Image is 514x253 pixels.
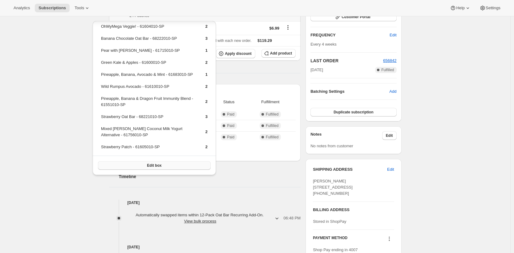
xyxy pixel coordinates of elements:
[205,72,208,77] span: 1
[71,4,94,12] button: Tools
[205,84,208,89] span: 2
[383,58,396,63] a: 656842
[205,60,208,65] span: 2
[101,71,195,83] td: Pineapple, Banana, Avocado & Mint - 61683010-SP
[283,24,293,31] button: Shipping actions
[310,58,383,64] h2: LAST ORDER
[310,32,390,38] h2: FREQUENCY
[205,114,208,119] span: 3
[310,67,323,73] span: [DATE]
[216,49,255,58] button: Apply discount
[213,99,245,105] span: Status
[38,6,66,10] span: Subscriptions
[249,99,292,105] span: Fulfillment
[101,113,195,125] td: Strawberry Oat Bar - 68221010-SP
[261,49,296,58] button: Add product
[205,36,208,41] span: 3
[101,47,195,59] td: Pear with [PERSON_NAME] - 61715010-SP
[266,135,278,140] span: Fulfilled
[383,58,396,64] button: 656842
[101,95,195,113] td: Pineapple, Banana & Dragon Fruit Immunity Blend - 61551010-SP
[14,6,30,10] span: Analytics
[386,133,393,138] span: Edit
[310,131,382,140] h3: Notes
[387,166,394,173] span: Edit
[382,131,397,140] button: Edit
[124,210,284,226] button: Automatically swapped items within 12-Pack Oat Bar Recurring Add-On. View bulk process
[109,200,301,206] h4: [DATE]
[381,67,394,72] span: Fulfilled
[266,112,278,117] span: Fulfilled
[101,83,195,95] td: Wild Rumpus Avocado - 61610010-SP
[227,135,234,140] span: Paid
[334,110,373,115] span: Duplicate subscription
[313,179,353,196] span: [PERSON_NAME] [STREET_ADDRESS] [PHONE_NUMBER]
[310,88,389,95] h6: Batching Settings
[386,87,400,96] button: Add
[101,125,195,143] td: Mixed [PERSON_NAME] Coconut Milk Yogurt Alternative - 61756010-SP
[270,51,292,56] span: Add product
[205,24,208,29] span: 2
[205,48,208,53] span: 1
[383,165,398,174] button: Edit
[205,99,208,104] span: 2
[310,42,337,47] span: Every 4 weeks
[310,108,396,116] button: Duplicate subscription
[205,129,208,134] span: 2
[342,14,370,19] span: Customer Portal
[227,123,234,128] span: Paid
[101,144,195,155] td: Strawberry Patch - 61605010-SP
[101,35,195,47] td: Banana Chocolate Oat Bar - 68222010-SP
[184,219,217,223] button: View bulk process
[35,4,70,12] button: Subscriptions
[98,161,211,170] button: Edit box
[310,13,396,21] button: Customer Portal
[456,6,464,10] span: Help
[101,23,195,35] td: OhMyMega Veggie! - 61604010-SP
[446,4,474,12] button: Help
[205,145,208,149] span: 2
[225,51,252,56] span: Apply discount
[266,123,278,128] span: Fulfilled
[313,207,394,213] h3: BILLING ADDRESS
[101,59,195,71] td: Green Kale & Apples - 61600010-SP
[313,219,346,224] span: Stored in ShopPay
[257,38,272,43] span: $119.29
[75,6,84,10] span: Tools
[284,215,301,221] span: 06:48 PM
[390,32,396,38] span: Edit
[227,112,234,117] span: Paid
[486,6,500,10] span: Settings
[386,30,400,40] button: Edit
[147,163,161,168] span: Edit box
[476,4,504,12] button: Settings
[310,144,353,148] span: No notes from customer
[10,4,34,12] button: Analytics
[389,88,396,95] span: Add
[127,212,273,224] span: Automatically swapped items within 12-Pack Oat Bar Recurring Add-On .
[313,166,387,173] h3: SHIPPING ADDRESS
[313,235,347,244] h3: PAYMENT METHOD
[269,26,279,31] span: $6.99
[109,244,301,250] h4: [DATE]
